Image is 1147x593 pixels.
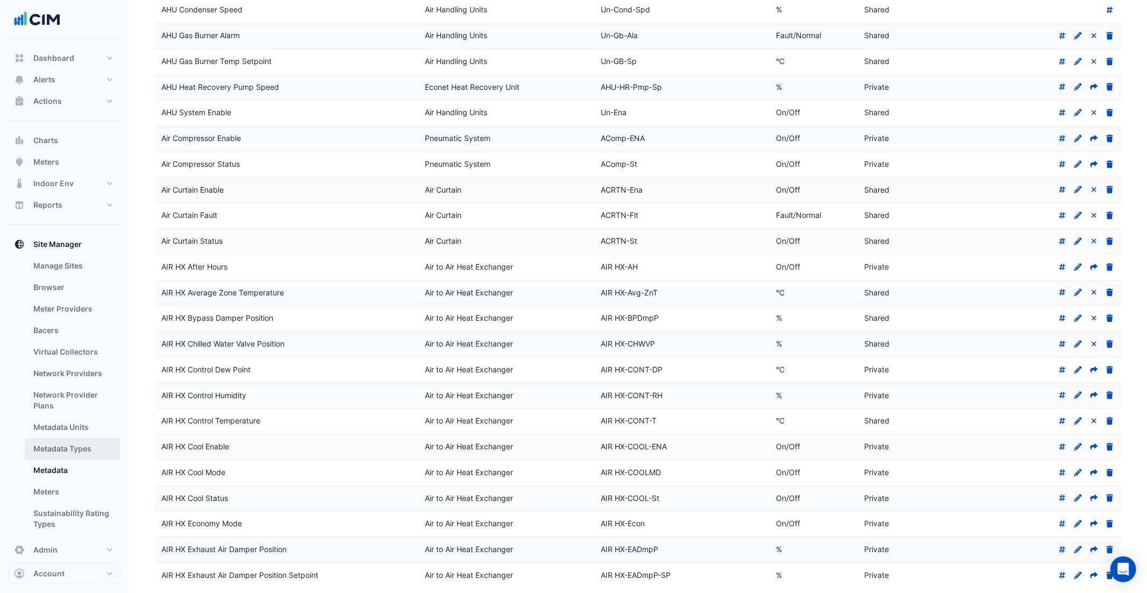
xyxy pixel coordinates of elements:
[776,4,851,16] div: %
[864,184,939,196] div: Shared
[601,261,764,273] div: AIR HX-AH
[601,390,764,402] div: AIR HX-CONT-RH
[1058,133,1067,143] a: Retrieve metadata usage counts for favourites, rules and templates
[776,184,851,196] div: On/Off
[425,569,588,582] div: Air to Air Heat Exchanger
[13,9,61,30] img: Company Logo
[864,132,939,145] div: Private
[1105,519,1115,528] a: Delete
[1058,519,1067,528] a: Retrieve metadata usage counts for favourites, rules and templates
[601,467,764,479] div: AIR HX-COOLMD
[1105,108,1115,117] a: Delete
[776,364,851,376] div: °C
[425,132,588,145] div: Pneumatic System
[425,441,588,453] div: Air to Air Heat Exchanger
[1058,365,1067,374] a: Retrieve metadata usage counts for favourites, rules and templates
[601,518,764,530] div: AIR HX-Econ
[161,30,412,42] div: AHU Gas Burner Alarm
[425,492,588,505] div: Air to Air Heat Exchanger
[1058,313,1067,322] a: Retrieve metadata usage counts for favourites, rules and templates
[1089,519,1099,528] a: Share
[864,107,939,119] div: Shared
[776,261,851,273] div: On/Off
[161,55,412,68] div: AHU Gas Burner Temp Setpoint
[776,81,851,94] div: %
[1105,339,1115,348] a: Delete
[161,390,412,402] div: AIR HX Control Humidity
[1058,442,1067,451] a: Retrieve metadata usage counts for favourites, rules and templates
[33,96,62,107] span: Actions
[425,364,588,376] div: Air to Air Heat Exchanger
[9,194,120,216] button: Reports
[1089,570,1099,580] a: Share
[425,107,588,119] div: Air Handling Units
[864,209,939,222] div: Shared
[1089,262,1099,271] a: Share
[1105,391,1115,400] a: Delete
[161,518,412,530] div: AIR HX Economy Mode
[601,543,764,556] div: AIR HX-EADmpP
[601,441,764,453] div: AIR HX-COOL-ENA
[601,415,764,427] div: AIR HX-CONT-T
[1058,185,1067,194] a: Retrieve metadata usage counts for favourites, rules and templates
[25,481,120,503] a: Meters
[776,30,851,42] div: Fault/Normal
[864,441,939,453] div: Private
[425,312,588,324] div: Air to Air Heat Exchanger
[33,178,74,189] span: Indoor Env
[1105,545,1115,554] a: Delete
[601,132,764,145] div: AComp-ENA
[1105,262,1115,271] a: Delete
[161,543,412,556] div: AIR HX Exhaust Air Damper Position
[25,438,120,460] a: Metadata Types
[1058,545,1067,554] a: Retrieve metadata usage counts for favourites, rules and templates
[161,4,412,16] div: AHU Condenser Speed
[425,209,588,222] div: Air Curtain
[1089,391,1099,400] a: Share
[1089,288,1099,297] a: Unshare
[161,569,412,582] div: AIR HX Exhaust Air Damper Position Setpoint
[161,467,412,479] div: AIR HX Cool Mode
[601,4,764,16] div: Un-Cond-Spd
[425,467,588,479] div: Air to Air Heat Exchanger
[601,184,764,196] div: ACRTN-Ena
[864,312,939,324] div: Shared
[25,277,120,298] a: Browser
[1058,236,1067,245] a: Retrieve metadata usage counts for favourites, rules and templates
[601,287,764,299] div: AIR HX-Avg-ZnT
[1089,236,1099,245] a: Unshare
[1105,31,1115,40] a: Delete
[9,90,120,112] button: Actions
[33,135,58,146] span: Charts
[1105,185,1115,194] a: Delete
[1105,236,1115,245] a: Delete
[161,287,412,299] div: AIR HX Average Zone Temperature
[1105,288,1115,297] a: Delete
[864,30,939,42] div: Shared
[776,209,851,222] div: Fault/Normal
[14,135,25,146] app-icon: Charts
[1058,210,1067,220] a: Retrieve metadata usage counts for favourites, rules and templates
[161,312,412,324] div: AIR HX Bypass Damper Position
[1089,365,1099,374] a: Share
[9,255,120,539] div: Site Manager
[9,539,120,561] button: Admin
[1105,493,1115,503] a: Delete
[864,467,939,479] div: Private
[601,30,764,42] div: Un-Gb-Ala
[33,239,82,250] span: Site Manager
[864,261,939,273] div: Private
[14,74,25,85] app-icon: Alerts
[33,53,74,63] span: Dashboard
[1058,57,1067,66] a: Retrieve metadata usage counts for favourites, rules and templates
[864,158,939,171] div: Private
[1089,31,1099,40] a: Unshare
[864,4,939,16] div: Shared
[425,390,588,402] div: Air to Air Heat Exchanger
[776,107,851,119] div: On/Off
[1058,159,1067,168] a: Retrieve metadata usage counts for favourites, rules and templates
[1105,210,1115,220] a: Delete
[1105,57,1115,66] a: Delete
[14,545,25,555] app-icon: Admin
[776,390,851,402] div: %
